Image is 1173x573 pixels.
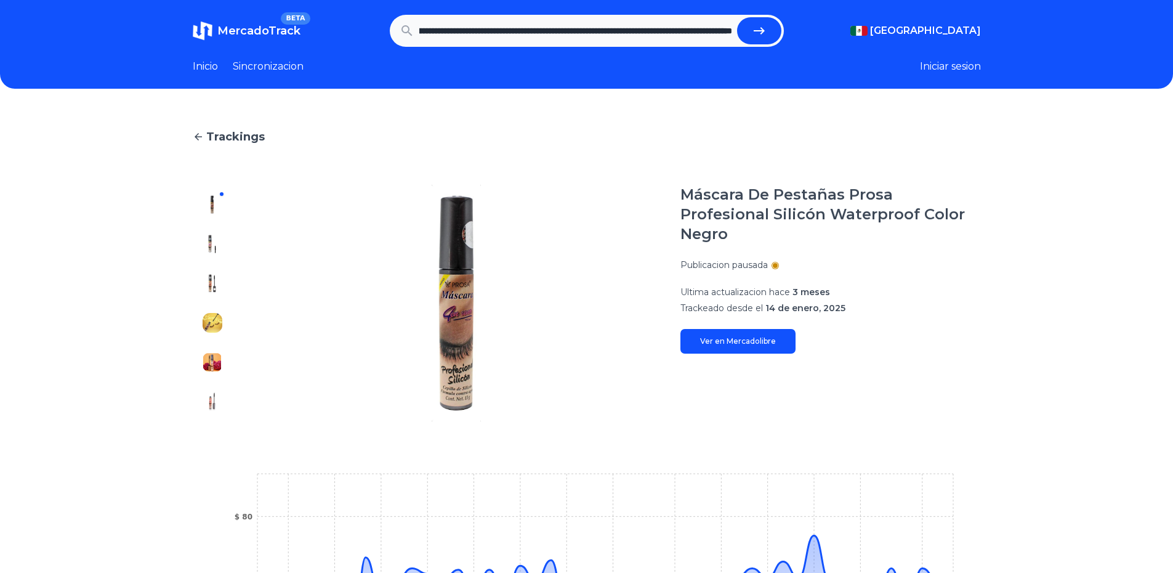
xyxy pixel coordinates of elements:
[870,23,981,38] span: [GEOGRAPHIC_DATA]
[850,26,868,36] img: Mexico
[680,185,981,244] h1: Máscara De Pestañas Prosa Profesional Silicón Waterproof Color Negro
[193,59,218,74] a: Inicio
[680,303,763,314] span: Trackeado desde el
[680,286,790,298] span: Ultima actualizacion hace
[234,513,252,521] tspan: $ 80
[193,128,981,145] a: Trackings
[203,392,222,412] img: Máscara De Pestañas Prosa Profesional Silicón Waterproof Color Negro
[281,12,310,25] span: BETA
[257,185,656,421] img: Máscara De Pestañas Prosa Profesional Silicón Waterproof Color Negro
[193,21,300,41] a: MercadoTrackBETA
[850,23,981,38] button: [GEOGRAPHIC_DATA]
[233,59,304,74] a: Sincronizacion
[203,234,222,254] img: Máscara De Pestañas Prosa Profesional Silicón Waterproof Color Negro
[792,286,830,298] span: 3 meses
[203,313,222,333] img: Máscara De Pestañas Prosa Profesional Silicón Waterproof Color Negro
[920,59,981,74] button: Iniciar sesion
[193,21,212,41] img: MercadoTrack
[206,128,265,145] span: Trackings
[203,195,222,214] img: Máscara De Pestañas Prosa Profesional Silicón Waterproof Color Negro
[765,303,845,314] span: 14 de enero, 2025
[680,329,796,354] a: Ver en Mercadolibre
[680,259,768,271] p: Publicacion pausada
[203,352,222,372] img: Máscara De Pestañas Prosa Profesional Silicón Waterproof Color Negro
[203,274,222,293] img: Máscara De Pestañas Prosa Profesional Silicón Waterproof Color Negro
[217,24,300,38] span: MercadoTrack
